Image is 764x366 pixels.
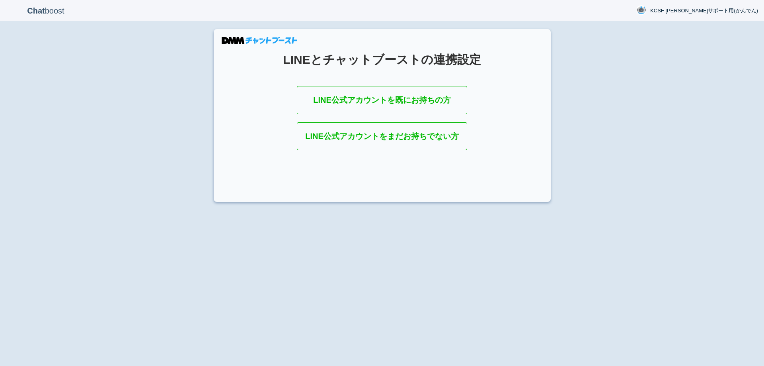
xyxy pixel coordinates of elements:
[27,6,45,15] b: Chat
[234,53,531,66] h1: LINEとチャットブーストの連携設定
[297,122,467,151] a: LINE公式アカウントをまだお持ちでない方
[297,86,467,114] a: LINE公式アカウントを既にお持ちの方
[650,7,758,15] span: KCSF [PERSON_NAME]サポート用(かんでん)
[6,1,86,21] p: boost
[222,37,297,44] img: DMMチャットブースト
[636,5,646,15] img: User Image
